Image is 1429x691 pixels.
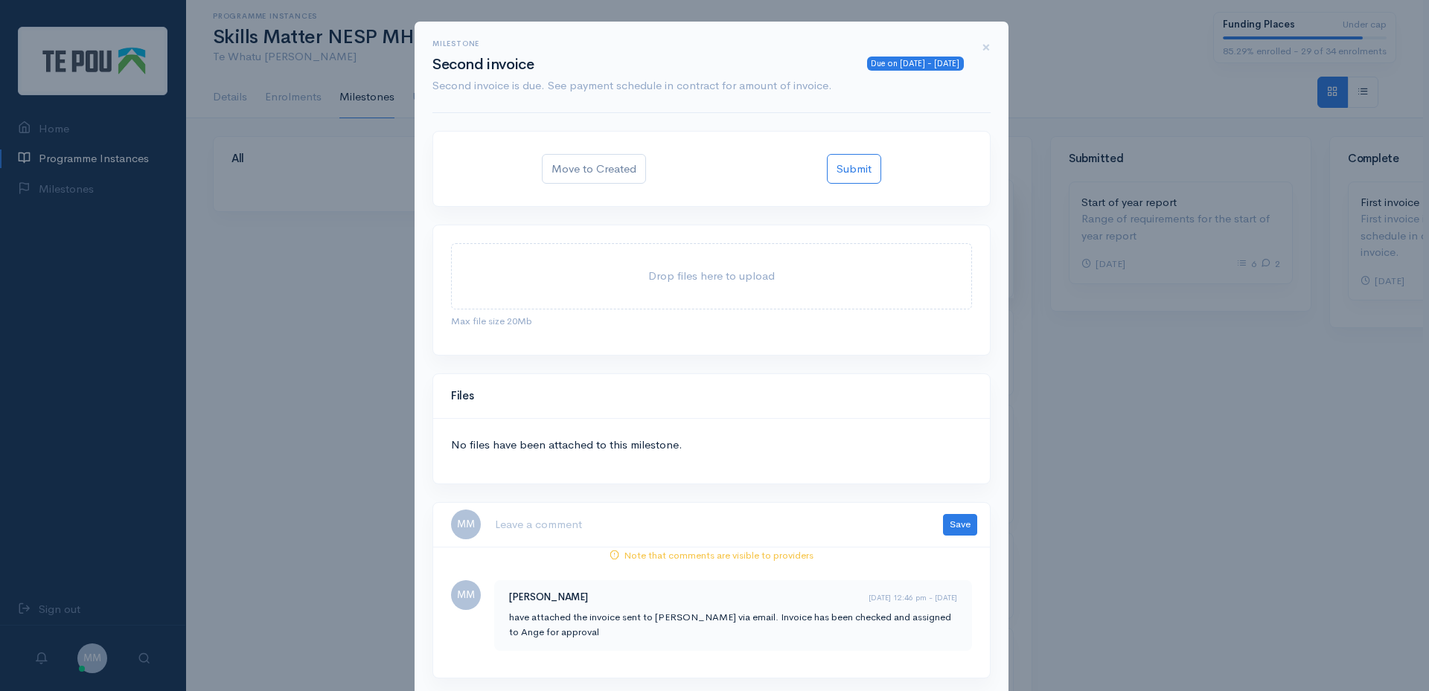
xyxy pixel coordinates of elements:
div: Due on [DATE] - [DATE] [867,57,964,71]
div: Max file size 20Mb [451,309,972,329]
p: No files have been attached to this milestone. [451,437,972,454]
h5: [PERSON_NAME] [509,592,851,602]
div: Note that comments are visible to providers [424,547,999,563]
p: Second invoice is due. See payment schedule in contract for amount of invoice. [432,77,964,94]
button: Close [982,39,991,57]
span: Drop files here to upload [648,269,775,283]
span: × [982,36,991,58]
h4: Files [451,390,972,402]
h2: Second invoice [432,57,964,73]
button: Save [943,514,977,536]
time: [DATE] 12:46 pm - [DATE] [869,592,957,603]
span: MM [451,580,481,610]
span: MM [451,510,481,539]
button: Move to Created [542,154,646,184]
p: have attached the invoice sent to [PERSON_NAME] via email. Invoice has been checked and assigned ... [509,610,957,639]
button: Submit [827,154,881,184]
span: Milestone [432,39,479,48]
